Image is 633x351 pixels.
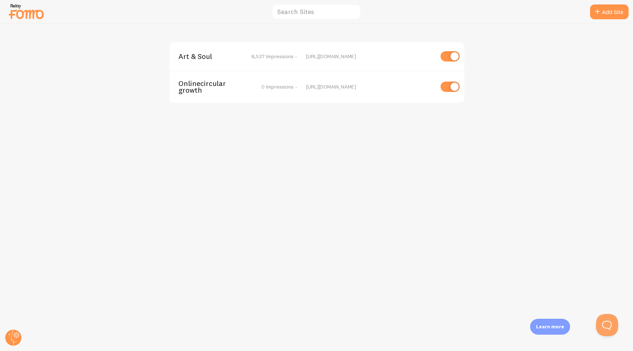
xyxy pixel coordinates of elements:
[306,53,434,60] div: [URL][DOMAIN_NAME]
[306,83,434,90] div: [URL][DOMAIN_NAME]
[251,53,297,60] span: 8,537 Impressions -
[536,323,564,330] p: Learn more
[178,80,238,94] span: Onlinecirculargrowth
[178,53,238,60] span: Art & Soul
[8,2,45,21] img: fomo-relay-logo-orange.svg
[596,314,618,336] iframe: Help Scout Beacon - Open
[530,319,570,335] div: Learn more
[261,83,297,90] span: 0 Impressions -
